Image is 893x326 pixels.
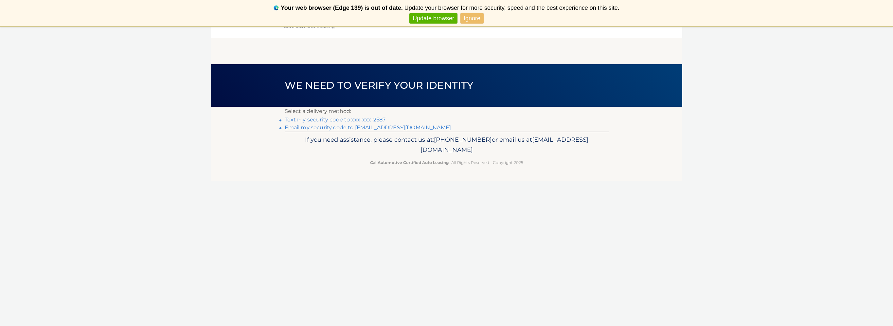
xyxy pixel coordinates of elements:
[285,117,386,123] a: Text my security code to xxx-xxx-2587
[289,159,604,166] p: - All Rights Reserved - Copyright 2025
[434,136,492,143] span: [PHONE_NUMBER]
[281,5,403,11] b: Your web browser (Edge 139) is out of date.
[370,160,449,165] strong: Cal Automotive Certified Auto Leasing
[285,79,473,91] span: We need to verify your identity
[285,124,451,131] a: Email my security code to [EMAIL_ADDRESS][DOMAIN_NAME]
[289,135,604,155] p: If you need assistance, please contact us at: or email us at
[409,13,457,24] a: Update browser
[404,5,619,11] span: Update your browser for more security, speed and the best experience on this site.
[460,13,484,24] a: Ignore
[285,107,609,116] p: Select a delivery method:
